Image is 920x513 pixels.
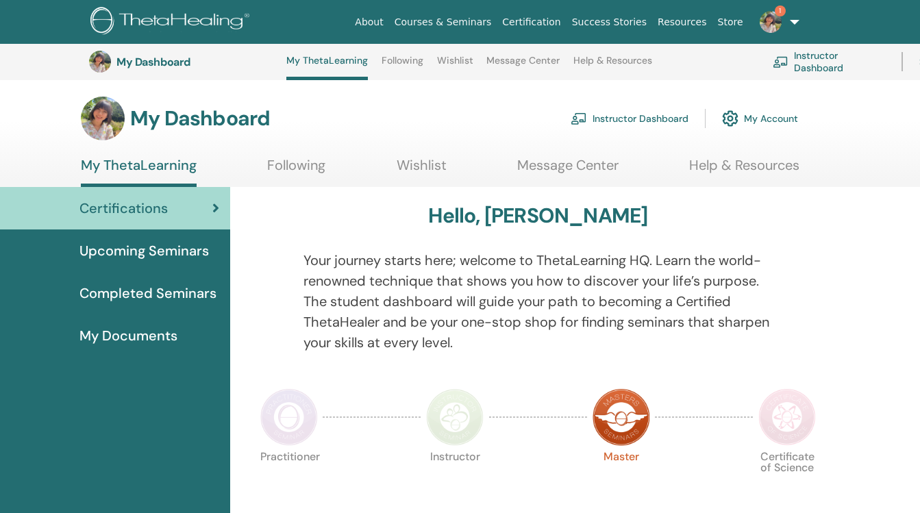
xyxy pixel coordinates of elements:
a: My Account [722,103,798,134]
span: Certifications [79,198,168,218]
span: Upcoming Seminars [79,240,209,261]
img: Certificate of Science [758,388,816,446]
p: Master [593,451,650,509]
p: Certificate of Science [758,451,816,509]
a: About [349,10,388,35]
a: Instructor Dashboard [571,103,688,134]
img: default.jpg [81,97,125,140]
img: default.jpg [89,51,111,73]
a: Message Center [517,157,619,184]
span: Completed Seminars [79,283,216,303]
img: default.jpg [760,11,782,33]
img: chalkboard-teacher.svg [571,112,587,125]
a: Following [382,55,423,77]
a: Success Stories [567,10,652,35]
span: My Documents [79,325,177,346]
a: My ThetaLearning [81,157,197,187]
img: chalkboard-teacher.svg [773,56,788,68]
a: My ThetaLearning [286,55,368,80]
img: Master [593,388,650,446]
a: Message Center [486,55,560,77]
a: Store [712,10,749,35]
img: Instructor [426,388,484,446]
img: logo.png [90,7,254,38]
p: Practitioner [260,451,318,509]
a: Following [267,157,325,184]
a: Certification [497,10,566,35]
a: Resources [652,10,712,35]
a: Wishlist [397,157,447,184]
a: Wishlist [437,55,473,77]
a: Help & Resources [689,157,799,184]
a: Help & Resources [573,55,652,77]
img: cog.svg [722,107,738,130]
img: Practitioner [260,388,318,446]
h3: My Dashboard [130,106,270,131]
a: Instructor Dashboard [773,47,885,77]
h3: Hello, [PERSON_NAME] [428,203,647,228]
span: 1 [775,5,786,16]
a: Courses & Seminars [389,10,497,35]
p: Your journey starts here; welcome to ThetaLearning HQ. Learn the world-renowned technique that sh... [303,250,772,353]
p: Instructor [426,451,484,509]
h3: My Dashboard [116,55,253,68]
